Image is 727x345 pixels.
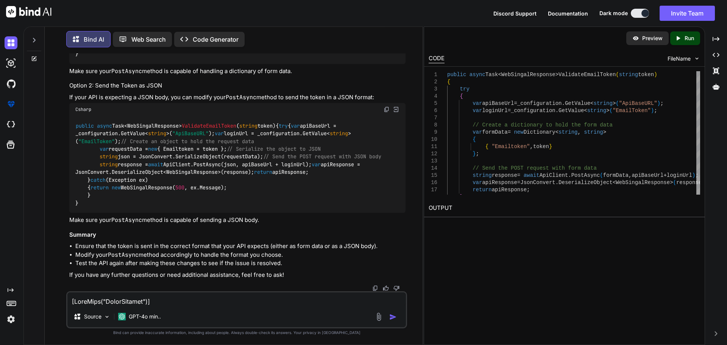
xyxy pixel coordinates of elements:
[632,35,639,42] img: preview
[447,72,466,78] span: public
[491,187,526,193] span: apiResponse
[584,108,587,114] span: <
[485,72,498,78] span: Task
[76,122,94,129] span: public
[473,180,482,186] span: var
[90,184,109,191] span: return
[685,34,694,42] p: Run
[108,251,139,259] code: PostAsync
[226,94,256,101] code: PostAsync
[539,172,568,178] span: ApiClient
[517,180,520,186] span: =
[613,180,616,186] span: <
[692,172,695,178] span: )
[473,136,476,142] span: {
[654,108,657,114] span: ;
[619,72,638,78] span: string
[491,172,517,178] span: response
[100,153,118,160] span: string
[603,129,606,135] span: >
[84,35,104,44] p: Bind AI
[609,108,612,114] span: (
[69,271,406,279] p: If you have any further questions or need additional assistance, feel free to ask!
[559,108,584,114] span: GetValue
[562,100,565,106] span: .
[100,161,118,168] span: string
[600,172,603,178] span: (
[424,199,705,217] h2: OUTPUT
[473,100,482,106] span: var
[148,161,163,168] span: await
[473,122,613,128] span: // Create a dictionary to hold the form data
[571,172,600,178] span: PostAsync
[75,122,381,207] code: { { apiBaseUrl = _configuration.GetValue< >( ); loginUrl = _configuration.GetValue< >( ); request...
[613,108,651,114] span: "EmailToken"
[429,172,437,179] div: 15
[100,145,109,152] span: var
[663,172,666,178] span: +
[429,107,437,114] div: 6
[182,122,236,129] span: ValidateEmailToken
[616,180,670,186] span: WebSingalResponse
[676,180,702,186] span: response
[666,172,692,178] span: loginUrl
[517,100,562,106] span: _configuration
[374,312,383,321] img: attachment
[111,216,142,224] code: PostAsync
[227,145,321,152] span: // Serialize the object to JSON
[493,9,537,17] button: Discord Support
[599,9,628,17] span: Dark mode
[429,78,437,86] div: 2
[312,161,321,168] span: var
[193,35,239,44] p: Code Generator
[5,57,17,70] img: darkAi-studio
[632,172,663,178] span: apiBaseUrl
[5,36,17,49] img: darkChat
[69,93,406,102] p: If your API is expecting a JSON body, you can modify your method to send the token in a JSON format:
[482,129,507,135] span: formData
[5,118,17,131] img: cloudideIcon
[616,100,619,106] span: (
[429,86,437,93] div: 3
[429,114,437,122] div: 7
[429,179,437,186] div: 16
[613,100,616,106] span: >
[555,180,558,186] span: .
[75,251,406,259] li: Modify your method accordingly to handle the format you choose.
[523,129,555,135] span: Dictionary
[429,129,437,136] div: 9
[555,72,558,78] span: >
[447,79,450,85] span: {
[695,172,698,178] span: ;
[389,313,397,321] img: icon
[239,122,257,129] span: string
[69,81,406,90] h4: Option 2: Send the Token as JSON
[485,144,488,150] span: {
[291,122,300,129] span: var
[112,184,121,191] span: new
[279,122,288,129] span: try
[473,151,476,157] span: }
[559,180,613,186] span: DeserializeObject
[129,313,161,320] p: GPT-4o min..
[69,216,406,225] p: Make sure your method is capable of sending a JSON body.
[507,108,510,114] span: =
[616,72,619,78] span: (
[549,144,552,150] span: }
[473,129,482,135] span: var
[673,180,676,186] span: (
[559,72,616,78] span: ValidateEmailToken
[429,186,437,194] div: 17
[383,285,389,291] img: like
[429,122,437,129] div: 8
[469,72,485,78] span: async
[429,136,437,143] div: 10
[511,108,555,114] span: _configuration
[491,144,530,150] span: "Emailtoken"
[429,100,437,107] div: 5
[565,100,590,106] span: GetValue
[654,72,657,78] span: )
[482,180,517,186] span: apiResponse
[5,313,17,326] img: settings
[603,172,628,178] span: formData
